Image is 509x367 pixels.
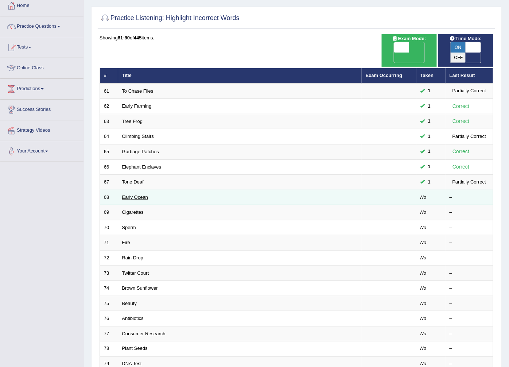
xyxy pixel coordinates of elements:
a: Antibiotics [122,316,144,321]
h2: Practice Listening: Highlight Incorrect Words [100,13,240,24]
span: OFF [451,53,466,63]
em: No [420,240,427,245]
div: – [450,331,489,337]
td: 75 [100,296,118,311]
a: Beauty [122,301,137,306]
a: To Chase Flies [122,88,154,94]
div: – [450,209,489,216]
em: No [420,209,427,215]
div: Correct [450,117,473,125]
div: – [450,300,489,307]
div: – [450,285,489,292]
em: No [420,270,427,276]
div: Partially Correct [450,87,489,95]
em: No [420,301,427,306]
td: 77 [100,326,118,341]
em: No [420,225,427,230]
a: Practice Questions [0,16,83,35]
a: Tests [0,37,83,55]
td: 67 [100,175,118,190]
span: You can still take this question [425,178,434,186]
td: 78 [100,341,118,357]
div: Correct [450,163,473,171]
span: You can still take this question [425,133,434,140]
a: Online Class [0,58,83,76]
em: No [420,194,427,200]
span: You can still take this question [425,148,434,155]
a: Tone Deaf [122,179,144,185]
td: 72 [100,250,118,266]
a: Your Account [0,141,83,159]
a: Brown Sunflower [122,285,158,291]
div: – [450,270,489,277]
span: ON [451,42,466,53]
em: No [420,331,427,336]
div: Correct [450,102,473,111]
div: Correct [450,147,473,156]
a: Predictions [0,79,83,97]
td: 70 [100,220,118,235]
em: No [420,316,427,321]
div: Partially Correct [450,133,489,140]
div: – [450,239,489,246]
th: Title [118,68,362,84]
div: – [450,255,489,262]
a: Rain Drop [122,255,144,260]
div: – [450,194,489,201]
th: Last Result [446,68,493,84]
td: 73 [100,266,118,281]
div: – [450,224,489,231]
a: Fire [122,240,130,245]
a: DNA Test [122,361,142,367]
a: Garbage Patches [122,149,159,154]
div: Show exams occurring in exams [382,34,437,67]
a: Exam Occurring [366,73,402,78]
td: 65 [100,144,118,160]
td: 61 [100,84,118,99]
td: 71 [100,235,118,251]
span: You can still take this question [425,87,434,95]
a: Sperm [122,225,136,230]
b: 445 [134,35,142,40]
div: – [450,345,489,352]
a: Consumer Research [122,331,166,336]
a: Early Farming [122,103,152,109]
a: Early Ocean [122,194,148,200]
a: Climbing Stairs [122,134,154,139]
td: 66 [100,159,118,175]
span: Exam Mode: [389,35,429,43]
a: Strategy Videos [0,120,83,139]
span: Time Mode: [447,35,485,43]
td: 64 [100,129,118,144]
a: Plant Seeds [122,346,148,351]
div: Partially Correct [450,178,489,186]
em: No [420,255,427,260]
div: – [450,315,489,322]
td: 76 [100,311,118,327]
td: 68 [100,190,118,205]
em: No [420,285,427,291]
div: Showing of items. [100,34,493,41]
th: Taken [416,68,446,84]
td: 63 [100,114,118,129]
a: Success Stories [0,100,83,118]
td: 69 [100,205,118,220]
th: # [100,68,118,84]
span: You can still take this question [425,117,434,125]
em: No [420,346,427,351]
a: Elephant Enclaves [122,164,162,170]
a: Tree Frog [122,119,143,124]
td: 74 [100,281,118,296]
span: You can still take this question [425,163,434,171]
em: No [420,361,427,367]
b: 61-80 [118,35,130,40]
a: Cigarettes [122,209,144,215]
td: 62 [100,99,118,114]
a: Twitter Court [122,270,149,276]
span: You can still take this question [425,103,434,110]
